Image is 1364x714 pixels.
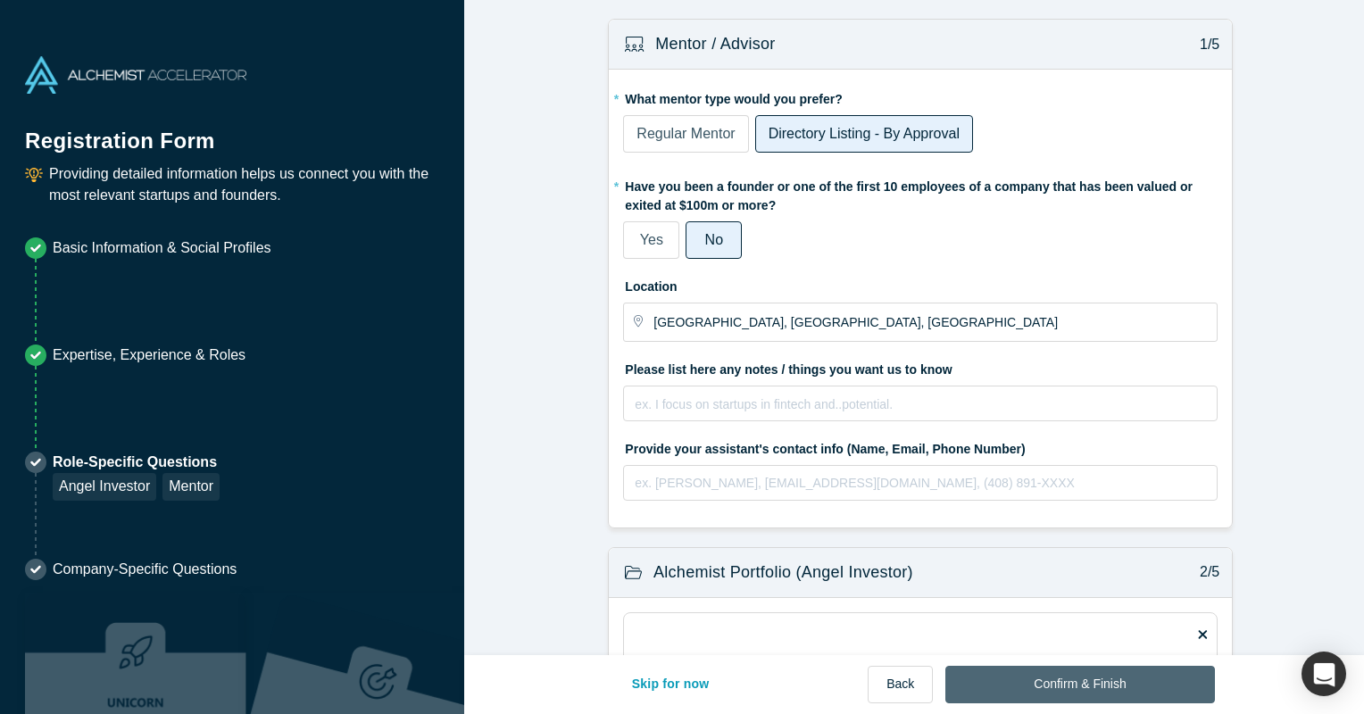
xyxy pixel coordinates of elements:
[1191,34,1220,55] p: 1/5
[623,84,1218,109] label: What mentor type would you prefer?
[623,386,1218,421] div: rdw-wrapper
[49,163,439,206] p: Providing detailed information helps us connect you with the most relevant startups and founders.
[623,171,1218,215] label: Have you been a founder or one of the first 10 employees of a company that has been valued or exi...
[653,303,1216,341] input: Enter a location
[769,126,960,141] span: Directory Listing - By Approval
[655,32,775,56] h3: Mentor / Advisor
[613,666,728,703] button: Skip for now
[796,563,913,581] span: (Angel Investor)
[53,559,237,580] p: Company-Specific Questions
[1191,561,1220,583] p: 2/5
[162,473,220,501] div: Mentor
[623,271,1218,296] label: Location
[636,392,1206,428] div: rdw-editor
[705,232,723,247] span: No
[53,452,220,473] p: Role-Specific Questions
[25,106,439,157] h1: Registration Form
[636,471,1206,507] div: rdw-editor
[653,560,913,585] h3: Alchemist Portfolio
[53,237,271,259] p: Basic Information & Social Profiles
[868,666,933,703] button: Back
[945,666,1214,703] button: Confirm & Finish
[53,473,156,501] div: Angel Investor
[623,434,1218,459] label: Provide your assistant's contact info (Name, Email, Phone Number)
[643,644,743,669] label: Company
[623,465,1218,501] div: rdw-wrapper
[640,232,663,247] span: Yes
[623,354,1218,379] label: Please list here any notes / things you want us to know
[636,126,735,141] span: Regular Mentor
[25,56,246,94] img: Alchemist Accelerator Logo
[53,345,245,366] p: Expertise, Experience & Roles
